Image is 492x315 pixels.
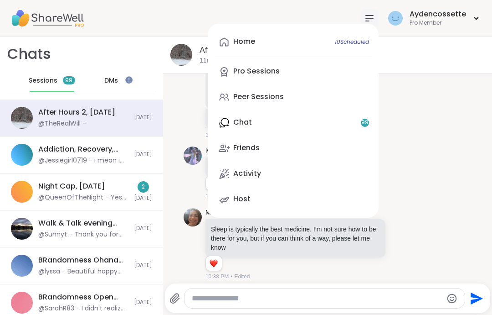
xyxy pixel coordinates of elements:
[231,273,232,281] span: •
[38,193,128,202] div: @QueenOfTheNight - Yes I’m doing one after night cap
[205,208,240,217] a: Monica2025
[170,44,192,66] img: After Hours 2, Sep 06
[11,144,33,166] img: Addiction, Recovery, Mental Illness, A Safe Space, Sep 05
[206,176,222,191] div: Reaction list
[410,19,466,27] div: Pro Member
[200,46,278,55] a: After Hours 2, [DATE]
[29,76,57,85] span: Sessions
[233,66,280,76] div: Pro Sessions
[11,218,33,240] img: Walk & Talk evening pop up, Sep 05
[211,225,380,252] p: Sleep is typically the best medicine. I’m not sure how to be there for you, but if you can think ...
[446,293,457,304] button: Emoji picker
[38,304,128,313] div: @SarahR83 - I didn't realize how quickly groups filled up... Lesson learned! Lol
[205,192,229,200] span: 10:38 PM
[104,76,118,85] span: DMs
[11,181,33,203] img: Night Cap, Sep 02
[125,76,133,84] iframe: Spotlight
[38,144,128,154] div: Addiction, Recovery, Mental Illness, A Safe Space, [DATE]
[215,61,371,83] a: Pro Sessions
[11,292,33,314] img: BRandomness Open Forum For 'Em, Sep 05
[138,181,149,193] div: 2
[233,194,251,204] div: Host
[215,86,371,108] a: Peer Sessions
[215,163,371,185] a: Activity
[209,260,218,267] button: Reactions: love
[215,137,371,159] a: Friends
[205,273,229,281] span: 10:38 PM
[215,189,371,210] a: Host
[192,294,442,303] textarea: Type your message
[233,92,284,102] div: Peer Sessions
[65,77,72,84] span: 99
[205,131,229,139] span: 10:37 PM
[38,156,128,165] div: @Jessiegirl0719 - i mean i know through being taught to say "i am not my diagnoses", its hard bec...
[11,107,33,129] img: After Hours 2, Sep 06
[11,2,84,34] img: ShareWell Nav Logo
[38,267,128,276] div: @lyssa - Beautiful happy birthday to your daughter
[134,194,152,202] span: [DATE]
[410,9,466,19] div: Aydencossette
[233,168,261,178] div: Activity
[134,151,152,158] span: [DATE]
[184,147,202,165] img: https://sharewell-space-live.sfo3.digitaloceanspaces.com/user-generated/666f9ab0-b952-44c3-ad34-f...
[215,31,371,53] a: Home10Scheduled
[184,208,202,226] img: https://sharewell-space-live.sfo3.digitaloceanspaces.com/user-generated/41d32855-0ec4-4264-b983-4...
[38,255,128,265] div: BRandomness Ohana Check-in & Body Doubling, [DATE]
[234,273,250,281] span: Edited
[38,119,86,128] div: @TheRealWill -
[233,143,260,153] div: Friends
[200,56,256,65] p: 11 members, 9 online
[38,181,105,191] div: Night Cap, [DATE]
[7,44,51,64] h1: Chats
[38,292,128,302] div: BRandomness Open Forum For 'Em, [DATE]
[205,147,220,156] a: lyssa
[465,288,486,309] button: Send
[134,299,152,306] span: [DATE]
[38,107,115,117] div: After Hours 2, [DATE]
[233,37,255,47] div: Home
[134,225,152,232] span: [DATE]
[335,38,369,46] span: 10 Scheduled
[206,256,222,271] div: Reaction list
[388,11,403,26] img: Aydencossette
[11,255,33,277] img: BRandomness Ohana Check-in & Body Doubling, Sep 05
[134,262,152,269] span: [DATE]
[134,114,152,121] span: [DATE]
[38,218,128,228] div: Walk & Talk evening pop up, [DATE]
[38,230,128,239] div: @Sunnyt - Thank you for your kindness and understanding and patience.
